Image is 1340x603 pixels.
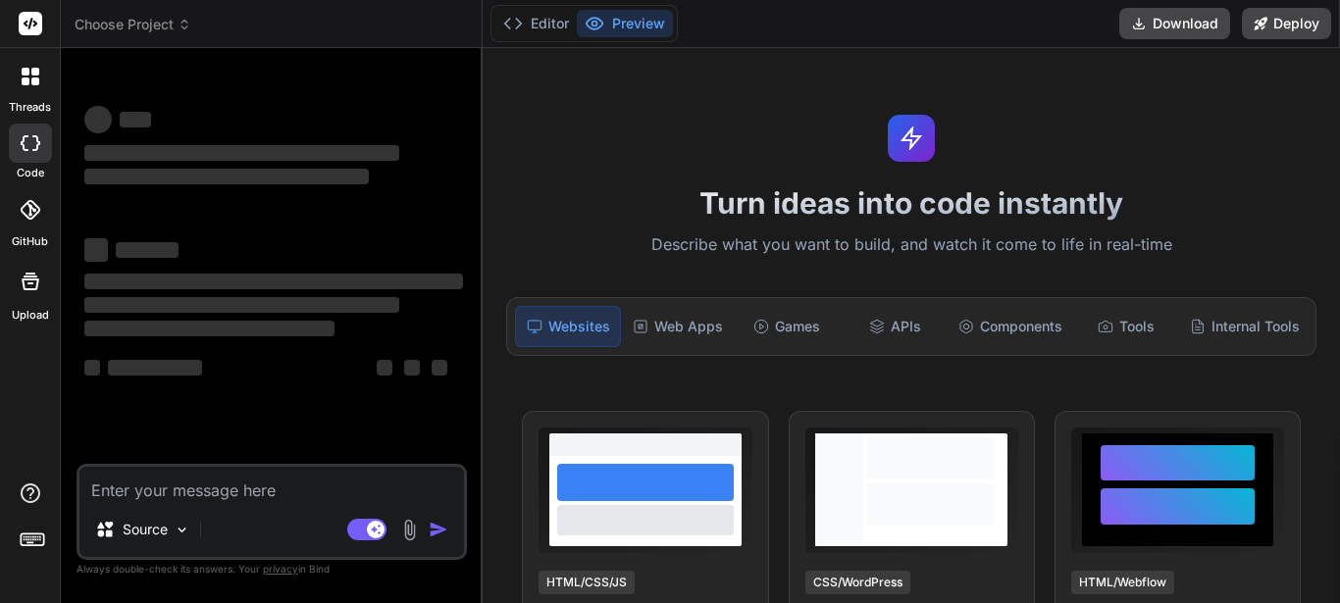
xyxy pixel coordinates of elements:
[1242,8,1331,39] button: Deploy
[1074,306,1178,347] div: Tools
[9,99,51,116] label: threads
[625,306,731,347] div: Web Apps
[17,165,44,181] label: code
[174,522,190,538] img: Pick Models
[404,360,420,376] span: ‌
[494,185,1328,221] h1: Turn ideas into code instantly
[843,306,947,347] div: APIs
[1182,306,1308,347] div: Internal Tools
[495,10,577,37] button: Editor
[12,307,49,324] label: Upload
[123,520,168,539] p: Source
[805,571,910,594] div: CSS/WordPress
[1119,8,1230,39] button: Download
[539,571,635,594] div: HTML/CSS/JS
[951,306,1070,347] div: Components
[432,360,447,376] span: ‌
[84,145,399,161] span: ‌
[84,169,369,184] span: ‌
[735,306,839,347] div: Games
[12,233,48,250] label: GitHub
[398,519,421,541] img: attachment
[429,520,448,539] img: icon
[77,560,467,578] p: Always double-check its answers. Your in Bind
[84,238,108,262] span: ‌
[494,232,1328,258] p: Describe what you want to build, and watch it come to life in real-time
[84,274,463,289] span: ‌
[377,360,392,376] span: ‌
[120,112,151,127] span: ‌
[84,360,100,376] span: ‌
[108,360,202,376] span: ‌
[75,15,191,34] span: Choose Project
[1071,571,1174,594] div: HTML/Webflow
[84,297,399,313] span: ‌
[515,306,621,347] div: Websites
[263,563,298,575] span: privacy
[577,10,673,37] button: Preview
[84,106,112,133] span: ‌
[84,321,335,336] span: ‌
[116,242,179,258] span: ‌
